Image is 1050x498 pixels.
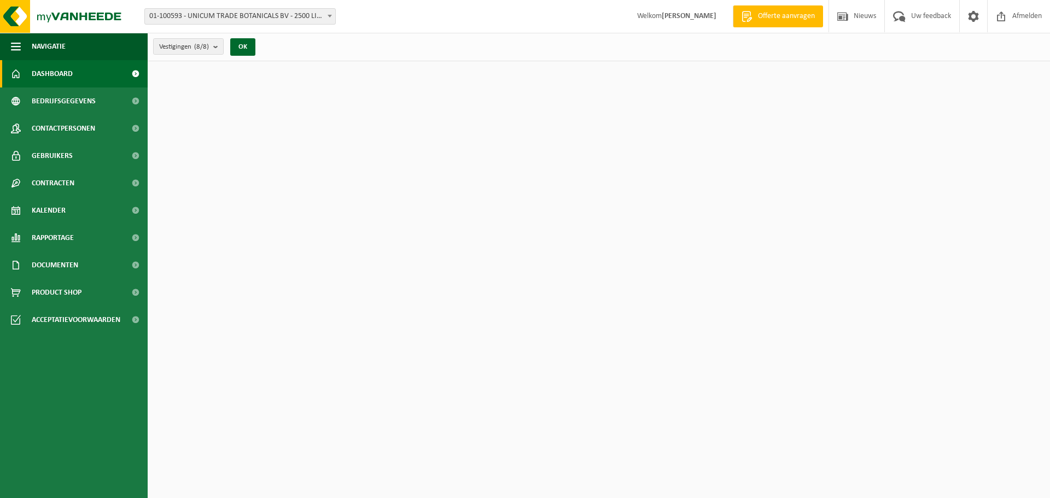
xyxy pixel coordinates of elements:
[32,33,66,60] span: Navigatie
[32,251,78,279] span: Documenten
[32,197,66,224] span: Kalender
[32,87,96,115] span: Bedrijfsgegevens
[32,306,120,333] span: Acceptatievoorwaarden
[32,224,74,251] span: Rapportage
[230,38,255,56] button: OK
[662,12,716,20] strong: [PERSON_NAME]
[32,115,95,142] span: Contactpersonen
[159,39,209,55] span: Vestigingen
[733,5,823,27] a: Offerte aanvragen
[144,8,336,25] span: 01-100593 - UNICUM TRADE BOTANICALS BV - 2500 LIER, JOSEPH VAN INSTRAAT 21
[755,11,818,22] span: Offerte aanvragen
[153,38,224,55] button: Vestigingen(8/8)
[145,9,335,24] span: 01-100593 - UNICUM TRADE BOTANICALS BV - 2500 LIER, JOSEPH VAN INSTRAAT 21
[32,142,73,169] span: Gebruikers
[32,279,81,306] span: Product Shop
[32,169,74,197] span: Contracten
[32,60,73,87] span: Dashboard
[194,43,209,50] count: (8/8)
